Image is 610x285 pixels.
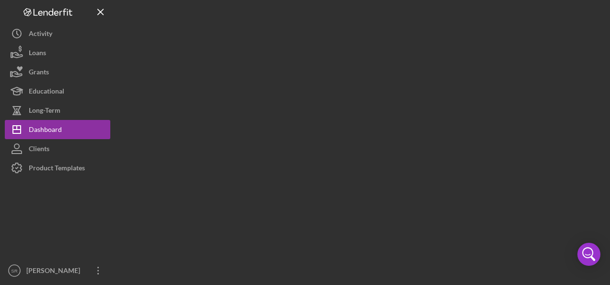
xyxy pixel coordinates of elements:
[5,261,110,280] button: SR[PERSON_NAME]
[24,261,86,283] div: [PERSON_NAME]
[29,158,85,180] div: Product Templates
[577,243,600,266] div: Open Intercom Messenger
[5,139,110,158] button: Clients
[5,62,110,82] button: Grants
[29,139,49,161] div: Clients
[29,62,49,84] div: Grants
[5,24,110,43] button: Activity
[29,82,64,103] div: Educational
[5,43,110,62] button: Loans
[5,101,110,120] button: Long-Term
[29,24,52,46] div: Activity
[29,101,60,122] div: Long-Term
[5,158,110,178] button: Product Templates
[29,120,62,142] div: Dashboard
[29,43,46,65] div: Loans
[5,120,110,139] button: Dashboard
[5,82,110,101] button: Educational
[11,268,17,273] text: SR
